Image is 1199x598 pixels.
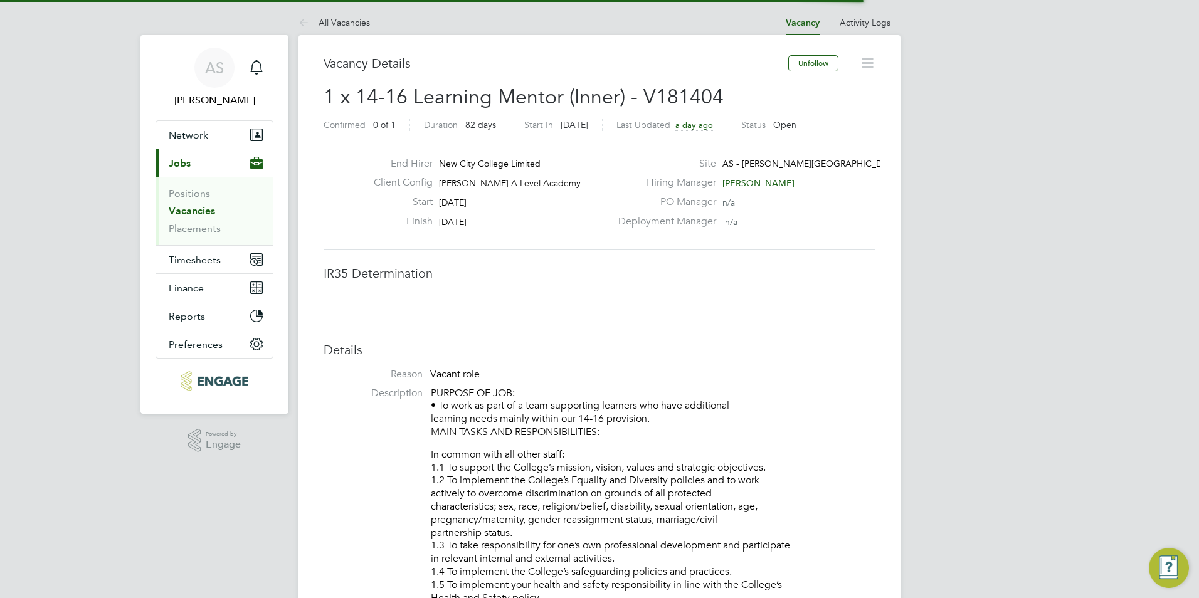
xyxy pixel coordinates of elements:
label: Deployment Manager [611,215,716,228]
label: Description [324,387,423,400]
label: Finish [364,215,433,228]
span: [DATE] [561,119,588,130]
span: n/a [725,216,737,228]
span: Engage [206,439,241,450]
h3: Details [324,342,875,358]
a: Activity Logs [840,17,890,28]
button: Finance [156,274,273,302]
p: PURPOSE OF JOB: • To work as part of a team supporting learners who have additional learning need... [431,387,875,439]
label: End Hirer [364,157,433,170]
label: Duration [424,119,458,130]
a: Placements [169,223,221,234]
a: Go to home page [156,371,273,391]
span: 1 x 14-16 Learning Mentor (Inner) - V181404 [324,85,724,109]
label: Status [741,119,766,130]
div: Jobs [156,177,273,245]
span: a day ago [675,120,713,130]
span: New City College Limited [439,158,541,169]
span: AS [205,60,224,76]
label: PO Manager [611,196,716,209]
span: Powered by [206,429,241,439]
a: All Vacancies [298,17,370,28]
label: Start In [524,119,553,130]
span: [PERSON_NAME] [722,177,795,189]
span: Network [169,129,208,141]
label: Reason [324,368,423,381]
span: n/a [722,197,735,208]
h3: Vacancy Details [324,55,788,71]
span: Avais Sabir [156,93,273,108]
a: Positions [169,187,210,199]
a: Powered byEngage [188,429,241,453]
span: [DATE] [439,197,467,208]
button: Unfollow [788,55,838,71]
button: Preferences [156,330,273,358]
label: Client Config [364,176,433,189]
span: Timesheets [169,254,221,266]
nav: Main navigation [140,35,288,414]
button: Timesheets [156,246,273,273]
label: Confirmed [324,119,366,130]
span: Open [773,119,796,130]
img: carbonrecruitment-logo-retina.png [181,371,248,391]
span: Preferences [169,338,223,350]
span: 82 days [465,119,496,130]
span: 0 of 1 [373,119,396,130]
a: Vacancy [786,18,820,28]
button: Network [156,121,273,149]
label: Site [611,157,716,170]
button: Engage Resource Center [1149,548,1189,588]
button: Jobs [156,149,273,177]
h3: IR35 Determination [324,265,875,281]
button: Reports [156,302,273,330]
span: AS - [PERSON_NAME][GEOGRAPHIC_DATA] [722,158,902,169]
span: Reports [169,310,205,322]
span: [DATE] [439,216,467,228]
span: Vacant role [430,368,480,380]
a: AS[PERSON_NAME] [156,48,273,108]
label: Last Updated [616,119,670,130]
label: Start [364,196,433,209]
span: [PERSON_NAME] A Level Academy [439,177,581,189]
span: Finance [169,282,204,294]
label: Hiring Manager [611,176,716,189]
a: Vacancies [169,205,215,217]
span: Jobs [169,157,191,169]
